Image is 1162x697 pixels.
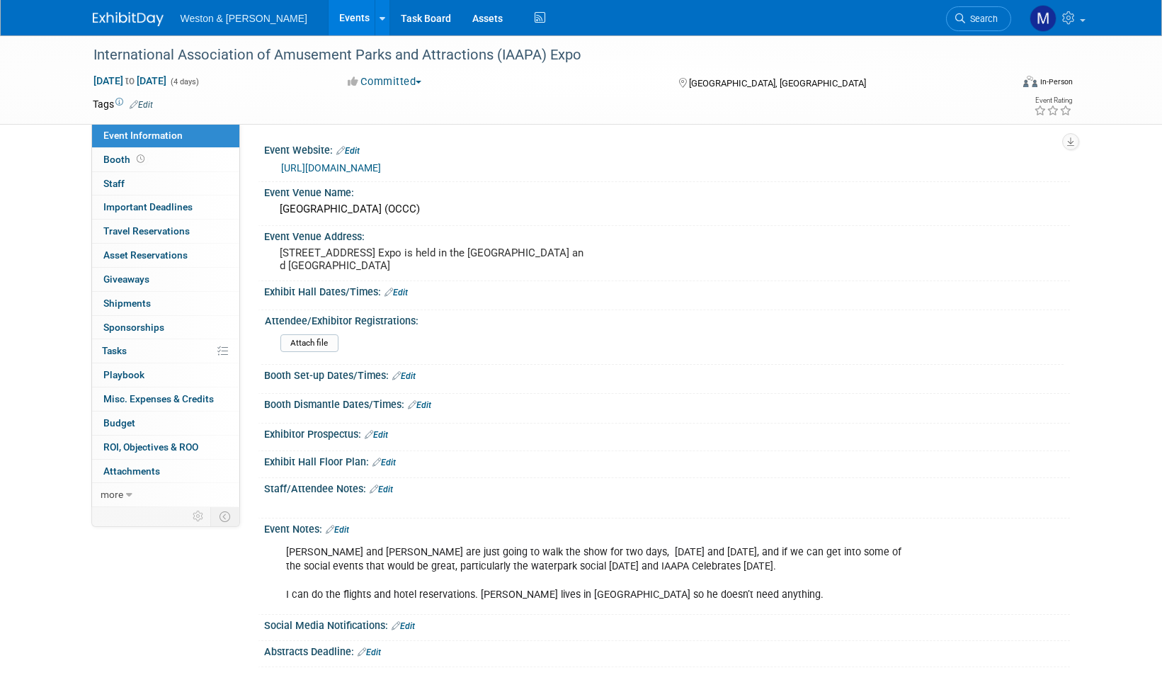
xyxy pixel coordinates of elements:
[264,518,1070,537] div: Event Notes:
[336,146,360,156] a: Edit
[280,246,584,272] pre: [STREET_ADDRESS] Expo is held in the [GEOGRAPHIC_DATA] and [GEOGRAPHIC_DATA]
[392,621,415,631] a: Edit
[103,130,183,141] span: Event Information
[1030,5,1056,32] img: Mary Ann Trujillo
[965,13,998,24] span: Search
[103,154,147,165] span: Booth
[264,281,1070,300] div: Exhibit Hall Dates/Times:
[264,394,1070,412] div: Booth Dismantle Dates/Times:
[92,220,239,243] a: Travel Reservations
[365,430,388,440] a: Edit
[264,478,1070,497] div: Staff/Attendee Notes:
[326,525,349,535] a: Edit
[343,74,427,89] button: Committed
[92,124,239,147] a: Event Information
[264,424,1070,442] div: Exhibitor Prospectus:
[103,465,160,477] span: Attachments
[281,162,381,174] a: [URL][DOMAIN_NAME]
[103,225,190,237] span: Travel Reservations
[93,74,167,87] span: [DATE] [DATE]
[1023,76,1037,87] img: Format-Inperson.png
[92,363,239,387] a: Playbook
[276,538,914,609] div: [PERSON_NAME] and [PERSON_NAME] are just going to walk the show for two days, [DATE] and [DATE], ...
[181,13,307,24] span: Weston & [PERSON_NAME]
[264,365,1070,383] div: Booth Set-up Dates/Times:
[134,154,147,164] span: Booth not reserved yet
[123,75,137,86] span: to
[103,201,193,212] span: Important Deadlines
[689,78,866,89] span: [GEOGRAPHIC_DATA], [GEOGRAPHIC_DATA]
[264,226,1070,244] div: Event Venue Address:
[103,273,149,285] span: Giveaways
[92,172,239,195] a: Staff
[946,6,1011,31] a: Search
[264,140,1070,158] div: Event Website:
[92,412,239,435] a: Budget
[275,198,1059,220] div: [GEOGRAPHIC_DATA] (OCCC)
[103,178,125,189] span: Staff
[92,483,239,506] a: more
[130,100,153,110] a: Edit
[103,441,198,453] span: ROI, Objectives & ROO
[92,387,239,411] a: Misc. Expenses & Credits
[408,400,431,410] a: Edit
[370,484,393,494] a: Edit
[264,615,1070,633] div: Social Media Notifications:
[92,268,239,291] a: Giveaways
[103,417,135,429] span: Budget
[264,182,1070,200] div: Event Venue Name:
[92,195,239,219] a: Important Deadlines
[385,288,408,297] a: Edit
[93,12,164,26] img: ExhibitDay
[103,322,164,333] span: Sponsorships
[92,460,239,483] a: Attachments
[92,436,239,459] a: ROI, Objectives & ROO
[92,244,239,267] a: Asset Reservations
[93,97,153,111] td: Tags
[103,297,151,309] span: Shipments
[92,339,239,363] a: Tasks
[101,489,123,500] span: more
[372,458,396,467] a: Edit
[210,507,239,526] td: Toggle Event Tabs
[264,641,1070,659] div: Abstracts Deadline:
[264,451,1070,470] div: Exhibit Hall Floor Plan:
[92,292,239,315] a: Shipments
[358,647,381,657] a: Edit
[92,148,239,171] a: Booth
[103,369,144,380] span: Playbook
[1034,97,1072,104] div: Event Rating
[928,74,1073,95] div: Event Format
[92,316,239,339] a: Sponsorships
[1039,76,1073,87] div: In-Person
[103,393,214,404] span: Misc. Expenses & Credits
[89,42,990,68] div: International Association of Amusement Parks and Attractions (IAAPA) Expo
[186,507,211,526] td: Personalize Event Tab Strip
[102,345,127,356] span: Tasks
[265,310,1064,328] div: Attendee/Exhibitor Registrations:
[169,77,199,86] span: (4 days)
[103,249,188,261] span: Asset Reservations
[392,371,416,381] a: Edit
